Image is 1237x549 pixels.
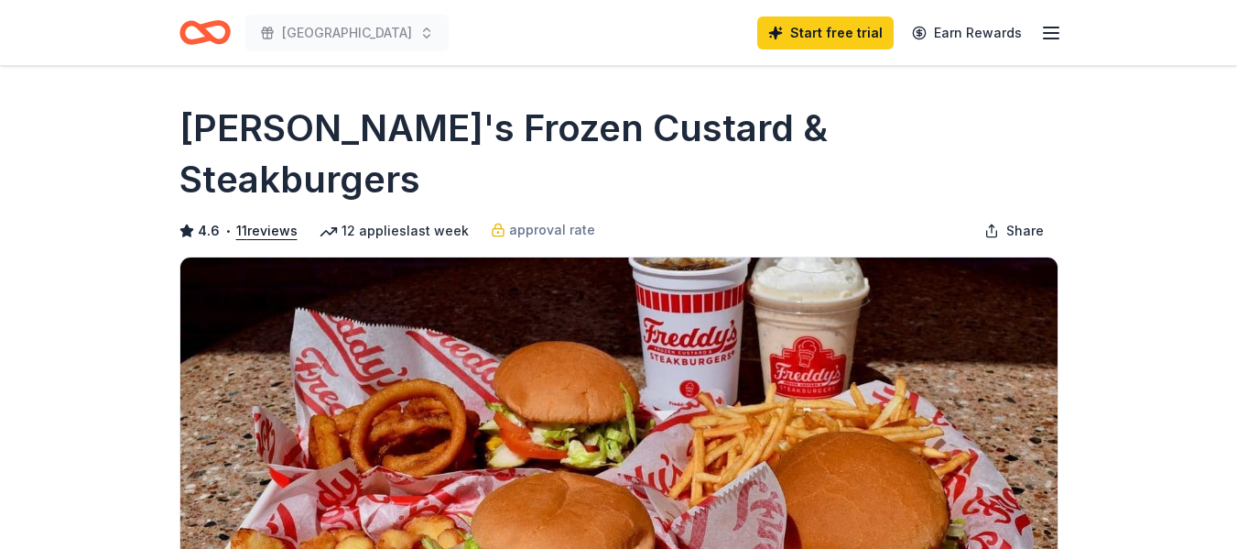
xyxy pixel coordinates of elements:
[198,220,220,242] span: 4.6
[757,16,894,49] a: Start free trial
[491,219,595,241] a: approval rate
[970,213,1058,249] button: Share
[236,220,298,242] button: 11reviews
[224,224,231,238] span: •
[179,11,231,54] a: Home
[320,220,469,242] div: 12 applies last week
[1006,220,1044,242] span: Share
[282,22,412,44] span: [GEOGRAPHIC_DATA]
[509,219,595,241] span: approval rate
[179,103,1058,205] h1: [PERSON_NAME]'s Frozen Custard & Steakburgers
[901,16,1033,49] a: Earn Rewards
[245,15,449,51] button: [GEOGRAPHIC_DATA]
